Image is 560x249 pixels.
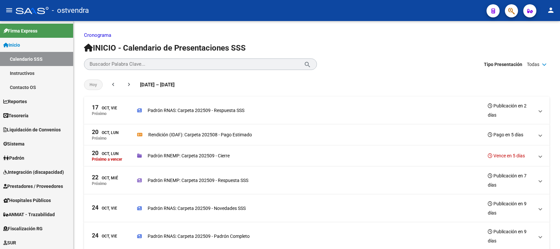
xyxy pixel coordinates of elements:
span: 22 [92,174,98,180]
p: Padrón RNEMP: Carpeta 202509 - Cierre [148,152,230,159]
mat-expansion-panel-header: 20Oct, LunPróximo a vencerPadrón RNEMP: Carpeta 202509 - CierreVence en 5 días [84,146,550,167]
mat-icon: chevron_left [110,81,116,88]
p: Próximo a vencer [92,157,122,162]
p: Padrón RNAS: Carpeta 202509 - Respuesta SSS [148,107,244,114]
span: ANMAT - Trazabilidad [3,211,55,218]
iframe: Intercom live chat [538,227,553,242]
p: Rendición (IDAF): Carpeta 202508 - Pago Estimado [148,131,252,138]
mat-expansion-panel-header: 24Oct, ViePadrón RNAS: Carpeta 202509 - Novedades SSSPublicación en 9 días [84,194,550,222]
span: Firma Express [3,27,37,34]
span: Tipo Presentación [484,61,522,68]
span: Prestadores / Proveedores [3,183,63,190]
span: Tesorería [3,112,29,119]
p: Próximo [92,181,107,186]
span: [DATE] – [DATE] [140,81,175,88]
span: Fiscalización RG [3,225,43,232]
mat-expansion-panel-header: 22Oct, MiéPróximoPadrón RNEMP: Carpeta 202509 - Respuesta SSSPublicación en 7 días [84,167,550,194]
mat-icon: person [547,6,555,14]
h3: Publicación en 9 días [488,227,534,245]
div: Oct, Vie [92,233,117,239]
p: Padrón RNAS: Carpeta 202509 - Padrón Completo [148,233,250,240]
span: 24 [92,233,98,238]
span: Integración (discapacidad) [3,169,64,176]
mat-icon: chevron_right [126,81,132,88]
button: Hoy [84,79,103,90]
p: Próximo [92,136,107,141]
span: 20 [92,150,98,156]
span: Sistema [3,140,25,147]
a: Cronograma [84,32,111,38]
div: Oct, Mié [92,174,118,181]
div: Oct, Lun [92,129,118,136]
mat-icon: search [304,60,311,68]
span: 24 [92,205,98,211]
span: 17 [92,104,98,110]
h3: Publicación en 2 días [488,101,534,120]
span: INICIO - Calendario de Presentaciones SSS [84,43,246,53]
h3: Publicación en 9 días [488,199,534,217]
h3: Pago en 5 días [488,130,523,139]
span: SUR [3,239,16,246]
mat-expansion-panel-header: 17Oct, ViePróximoPadrón RNAS: Carpeta 202509 - Respuesta SSSPublicación en 2 días [84,97,550,125]
p: Padrón RNAS: Carpeta 202509 - Novedades SSS [148,205,246,212]
span: Padrón [3,154,24,162]
div: Oct, Lun [92,150,118,157]
span: 20 [92,129,98,135]
span: - ostvendra [52,3,89,18]
span: Inicio [3,41,20,49]
span: Hospitales Públicos [3,197,51,204]
p: Padrón RNEMP: Carpeta 202509 - Respuesta SSS [148,177,248,184]
mat-icon: menu [5,6,13,14]
p: Próximo [92,111,107,116]
span: Liquidación de Convenios [3,126,61,133]
span: Todas [527,61,539,68]
div: Oct, Vie [92,104,117,111]
span: Reportes [3,98,27,105]
mat-expansion-panel-header: 20Oct, LunPróximoRendición (IDAF): Carpeta 202508 - Pago EstimadoPago en 5 días [84,125,550,146]
div: Oct, Vie [92,205,117,212]
h3: Vence en 5 días [488,151,525,160]
h3: Publicación en 7 días [488,171,534,190]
